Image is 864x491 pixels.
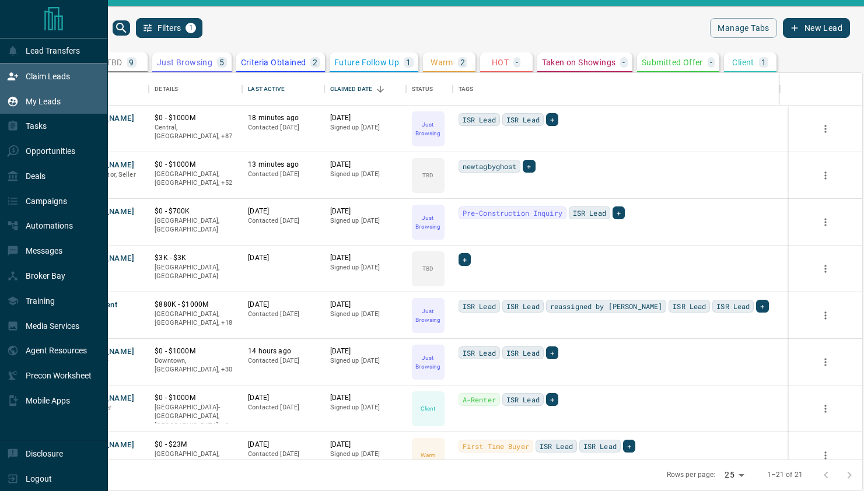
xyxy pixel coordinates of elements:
[155,160,236,170] p: $0 - $1000M
[550,300,662,312] span: reassigned by [PERSON_NAME]
[673,300,706,312] span: ISR Lead
[330,253,400,263] p: [DATE]
[817,307,834,324] button: more
[242,73,324,106] div: Last Active
[155,263,236,281] p: [GEOGRAPHIC_DATA], [GEOGRAPHIC_DATA]
[421,451,436,460] p: Warm
[155,73,178,106] div: Details
[463,114,496,125] span: ISR Lead
[506,114,540,125] span: ISR Lead
[413,120,443,138] p: Just Browsing
[248,403,318,412] p: Contacted [DATE]
[463,394,496,405] span: A-Renter
[155,310,236,328] p: Midtown | Central, North York, West End, Toronto, Oakville, Kitchener, Burlington, Pickering, Mis...
[106,58,122,66] p: TBD
[623,440,635,453] div: +
[463,207,562,219] span: Pre-Construction Inquiry
[113,20,130,36] button: search button
[506,394,540,405] span: ISR Lead
[573,207,606,219] span: ISR Lead
[155,170,236,188] p: Etobicoke, Midtown, Midtown | Central, North York, North York, Scarborough, West End, Toronto, Mi...
[330,160,400,170] p: [DATE]
[155,113,236,123] p: $0 - $1000M
[760,300,764,312] span: +
[313,58,317,66] p: 2
[248,73,284,106] div: Last Active
[421,404,436,413] p: Client
[330,310,400,319] p: Signed up [DATE]
[546,393,558,406] div: +
[583,440,617,452] span: ISR Lead
[716,300,750,312] span: ISR Lead
[129,58,134,66] p: 9
[767,470,803,480] p: 1–21 of 21
[710,18,776,38] button: Manage Tabs
[334,58,399,66] p: Future Follow Up
[617,207,621,219] span: +
[523,160,535,173] div: +
[817,400,834,418] button: more
[372,81,389,97] button: Sort
[155,346,236,356] p: $0 - $1000M
[155,403,236,430] p: Toronto, Richmond Hill, Toronto
[453,73,780,106] div: Tags
[330,113,400,123] p: [DATE]
[248,310,318,319] p: Contacted [DATE]
[550,347,554,359] span: +
[667,470,716,480] p: Rows per page:
[330,403,400,412] p: Signed up [DATE]
[187,24,195,32] span: 1
[761,58,766,66] p: 1
[463,254,467,265] span: +
[330,346,400,356] p: [DATE]
[817,213,834,231] button: more
[463,160,517,172] span: newtagbyghost
[732,58,754,66] p: Client
[155,393,236,403] p: $0 - $1000M
[546,113,558,126] div: +
[248,300,318,310] p: [DATE]
[248,346,318,356] p: 14 hours ago
[459,253,471,266] div: +
[155,253,236,263] p: $3K - $3K
[241,58,306,66] p: Criteria Obtained
[248,160,318,170] p: 13 minutes ago
[155,216,236,234] p: [GEOGRAPHIC_DATA], [GEOGRAPHIC_DATA]
[248,356,318,366] p: Contacted [DATE]
[413,307,443,324] p: Just Browsing
[412,73,433,106] div: Status
[155,440,236,450] p: $0 - $23M
[492,58,509,66] p: HOT
[422,171,433,180] p: TBD
[550,114,554,125] span: +
[248,253,318,263] p: [DATE]
[627,440,631,452] span: +
[155,206,236,216] p: $0 - $700K
[463,347,496,359] span: ISR Lead
[817,167,834,184] button: more
[817,120,834,138] button: more
[642,58,703,66] p: Submitted Offer
[248,450,318,459] p: Contacted [DATE]
[67,73,149,106] div: Name
[516,58,518,66] p: -
[330,170,400,179] p: Signed up [DATE]
[720,467,748,483] div: 25
[330,206,400,216] p: [DATE]
[506,347,540,359] span: ISR Lead
[155,356,236,374] p: Midtown | Central, North York, North York, West End, Toronto, Vaughan, Mississauga, Brampton, Bra...
[330,440,400,450] p: [DATE]
[817,353,834,371] button: more
[330,300,400,310] p: [DATE]
[155,300,236,310] p: $880K - $1000M
[406,58,411,66] p: 1
[157,58,212,66] p: Just Browsing
[155,123,236,141] p: East Side, Midtown, North York, North York, Scarborough, Scarborough, South Vancouver, Toronto, O...
[324,73,406,106] div: Claimed Date
[413,213,443,231] p: Just Browsing
[506,300,540,312] span: ISR Lead
[330,216,400,226] p: Signed up [DATE]
[463,440,529,452] span: First Time Buyer
[540,440,573,452] span: ISR Lead
[817,260,834,278] button: more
